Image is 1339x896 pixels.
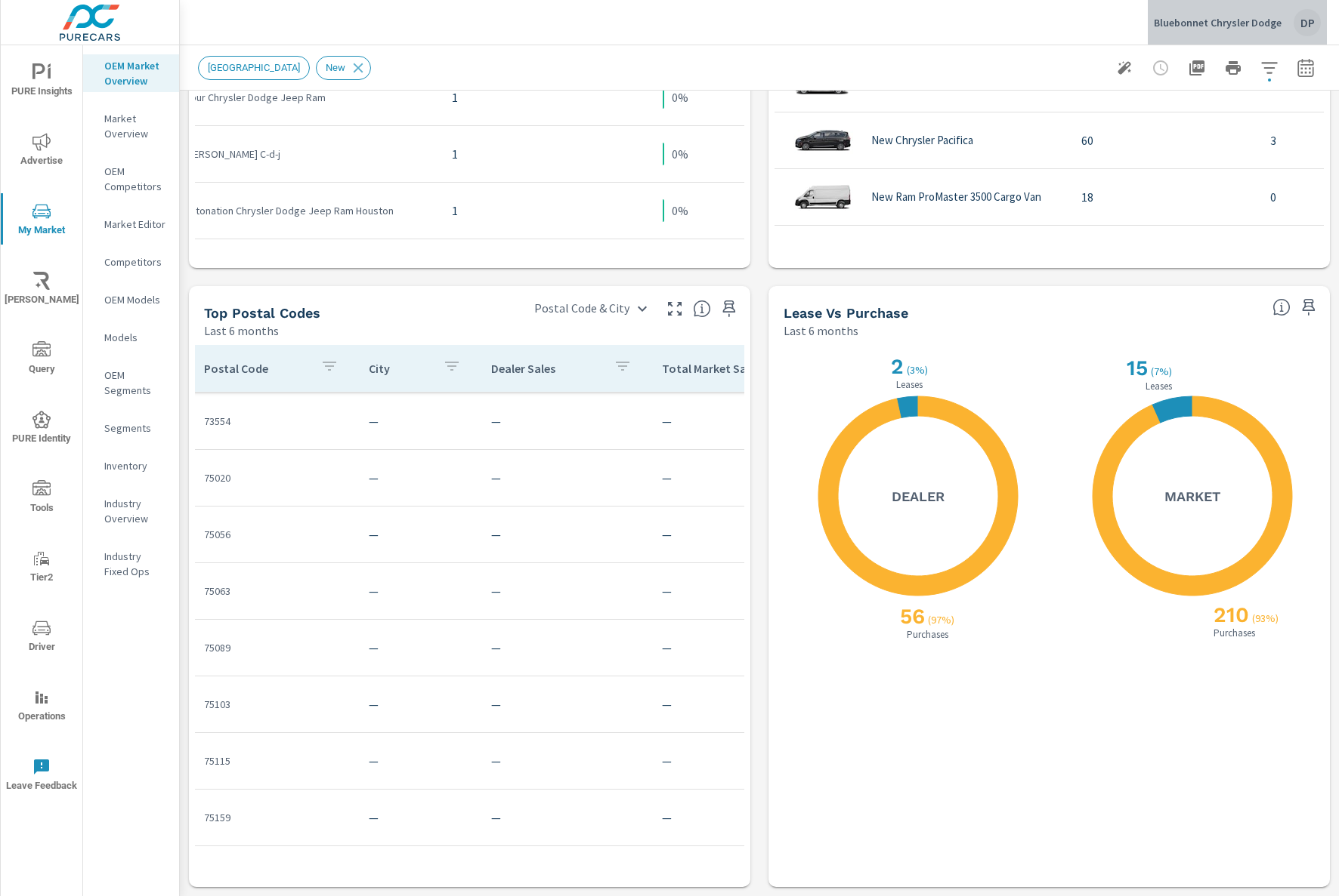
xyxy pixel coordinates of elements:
[491,469,638,487] p: —
[5,411,78,448] span: PURE Identity
[199,62,309,73] span: [GEOGRAPHIC_DATA]
[204,322,279,340] p: Last 6 months
[452,145,556,163] p: 1
[83,160,179,198] div: OEM Competitors
[892,488,945,505] h5: Dealer
[1273,298,1291,316] span: Understand how shoppers are deciding to purchase vehicles. Sales data is based off market registr...
[1182,53,1212,83] button: "Export Report to PDF"
[5,202,78,239] span: My Market
[1109,53,1140,83] button: Generate Summary
[104,58,167,88] p: OEM Market Overview
[491,752,638,770] p: —
[184,146,428,162] p: [PERSON_NAME] C-d-j
[793,118,853,163] img: glamour
[204,414,345,429] p: 73554
[1,45,82,809] div: nav menu
[1211,602,1249,627] h2: 210
[452,202,556,220] p: 1
[1143,381,1175,391] p: Leases
[1154,16,1282,29] p: Bluebonnet Chrysler Dodge
[104,368,167,398] p: OEM Segments
[83,326,179,349] div: Models
[717,297,741,321] span: Save this to your personalized report
[491,808,638,827] p: —
[5,758,78,795] span: Leave Feedback
[104,420,167,436] p: Segments
[369,808,467,827] p: —
[83,251,179,273] div: Competitors
[104,549,167,579] p: Industry Fixed Ops
[369,639,467,657] p: —
[204,697,345,712] p: 75103
[316,56,371,80] div: New
[83,417,179,439] div: Segments
[793,231,853,276] img: glamour
[83,454,179,477] div: Inventory
[1294,9,1321,36] div: DP
[1124,356,1148,380] h2: 15
[888,354,904,379] h2: 2
[5,550,78,587] span: Tier2
[1297,295,1321,319] span: Save this to your personalized report
[369,582,467,600] p: —
[662,469,845,487] p: —
[204,470,345,485] p: 75020
[104,292,167,307] p: OEM Models
[317,62,354,73] span: New
[1081,188,1246,206] p: 18
[83,364,179,402] div: OEM Segments
[1218,53,1248,83] button: Print Report
[5,133,78,170] span: Advertise
[491,639,638,657] p: —
[662,752,845,770] p: —
[491,361,601,376] p: Dealer Sales
[369,469,467,487] p: —
[104,164,167,194] p: OEM Competitors
[184,203,428,218] p: Autonation Chrysler Dodge Jeep Ram Houston
[204,753,345,768] p: 75115
[204,305,320,321] h5: Top Postal Codes
[897,604,925,629] h2: 56
[784,305,908,321] h5: Lease vs Purchase
[104,330,167,345] p: Models
[204,527,345,542] p: 75056
[1211,628,1258,638] p: Purchases
[871,134,973,147] p: New Chrysler Pacifica
[369,525,467,543] p: —
[1252,611,1282,625] p: ( 93% )
[83,492,179,530] div: Industry Overview
[104,254,167,269] p: Competitors
[1254,53,1285,83] button: Apply Filters
[893,380,926,389] p: Leases
[104,217,167,232] p: Market Editor
[204,810,345,825] p: 75159
[104,458,167,473] p: Inventory
[662,639,845,657] p: —
[83,107,179,145] div: Market Overview
[104,111,167,141] p: Market Overview
[369,412,467,430] p: —
[1164,488,1220,505] h5: Market
[662,361,809,376] p: Total Market Sales
[204,583,345,599] p: 75063
[204,640,345,655] p: 75089
[662,412,845,430] p: —
[784,322,858,340] p: Last 6 months
[491,412,638,430] p: —
[5,619,78,656] span: Driver
[662,525,845,543] p: —
[369,752,467,770] p: —
[672,88,688,106] p: 0%
[83,213,179,236] div: Market Editor
[369,361,431,376] p: City
[204,361,308,376] p: Postal Code
[83,288,179,311] div: OEM Models
[1291,53,1321,83] button: Select Date Range
[1151,365,1175,378] p: ( 7% )
[491,525,638,543] p: —
[5,341,78,378] span: Query
[5,688,78,725] span: Operations
[83,54,179,92] div: OEM Market Overview
[904,630,951,639] p: Purchases
[1081,131,1246,149] p: 60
